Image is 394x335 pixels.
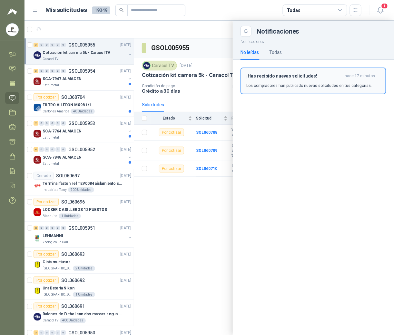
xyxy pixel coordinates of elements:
[246,83,372,89] p: Los compradores han publicado nuevas solicitudes en tus categorías.
[233,37,394,45] p: Notificaciones
[345,73,375,79] span: hace 17 minutos
[269,49,282,56] div: Todas
[241,68,386,94] button: ¡Has recibido nuevas solicitudes!hace 17 minutos Los compradores han publicado nuevas solicitudes...
[257,28,386,35] div: Notificaciones
[119,8,124,12] span: search
[241,26,251,37] button: Close
[92,6,110,14] span: 19349
[6,24,18,36] img: Company Logo
[7,8,17,16] img: Logo peakr
[287,7,300,14] div: Todas
[375,5,386,16] button: 1
[46,5,87,15] h1: Mis solicitudes
[241,49,259,56] div: No leídas
[246,73,342,79] h3: ¡Has recibido nuevas solicitudes!
[381,3,388,9] span: 1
